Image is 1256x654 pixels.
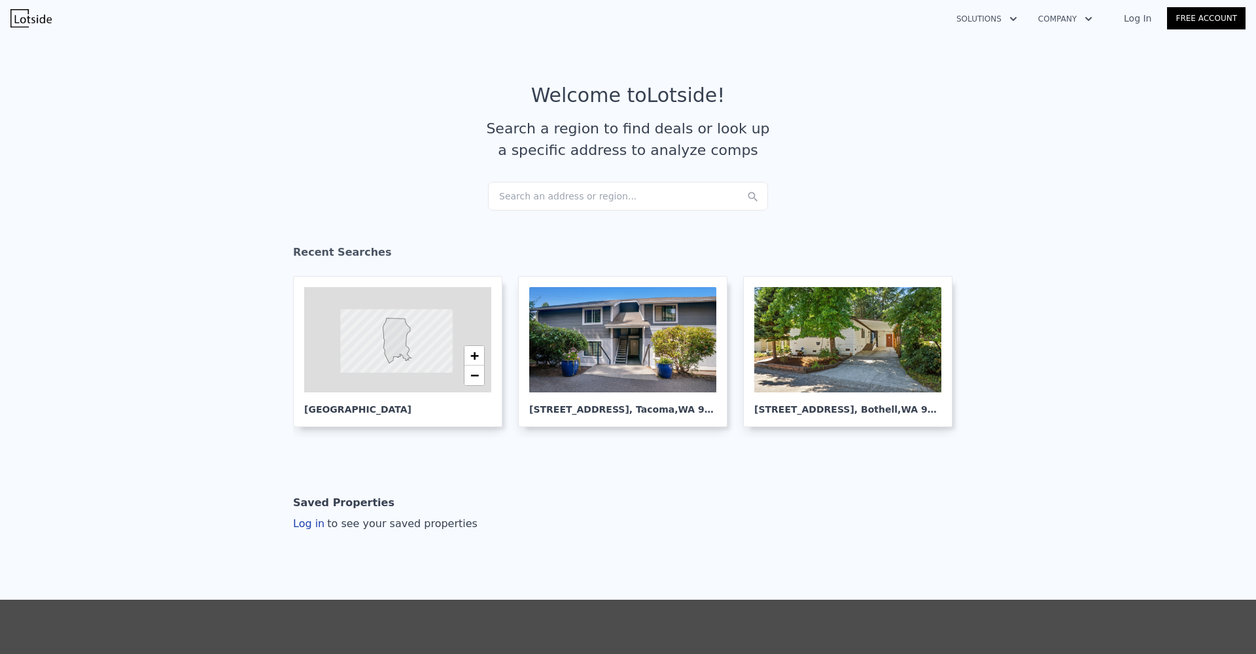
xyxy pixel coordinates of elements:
[470,367,479,383] span: −
[529,392,716,416] div: [STREET_ADDRESS] , Tacoma
[304,392,491,416] div: [GEOGRAPHIC_DATA]
[754,392,941,416] div: [STREET_ADDRESS] , Bothell
[464,346,484,366] a: Zoom in
[488,182,768,211] div: Search an address or region...
[531,84,725,107] div: Welcome to Lotside !
[293,516,478,532] div: Log in
[481,118,775,161] div: Search a region to find deals or look up a specific address to analyze comps
[898,404,953,415] span: , WA 98011
[464,366,484,385] a: Zoom out
[293,490,394,516] div: Saved Properties
[674,404,730,415] span: , WA 98407
[1108,12,1167,25] a: Log In
[946,7,1028,31] button: Solutions
[743,276,963,427] a: [STREET_ADDRESS], Bothell,WA 98011
[1028,7,1103,31] button: Company
[293,276,513,427] a: [GEOGRAPHIC_DATA]
[10,9,52,27] img: Lotside
[518,276,738,427] a: [STREET_ADDRESS], Tacoma,WA 98407
[293,234,963,276] div: Recent Searches
[324,517,478,530] span: to see your saved properties
[1167,7,1246,29] a: Free Account
[470,347,479,364] span: +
